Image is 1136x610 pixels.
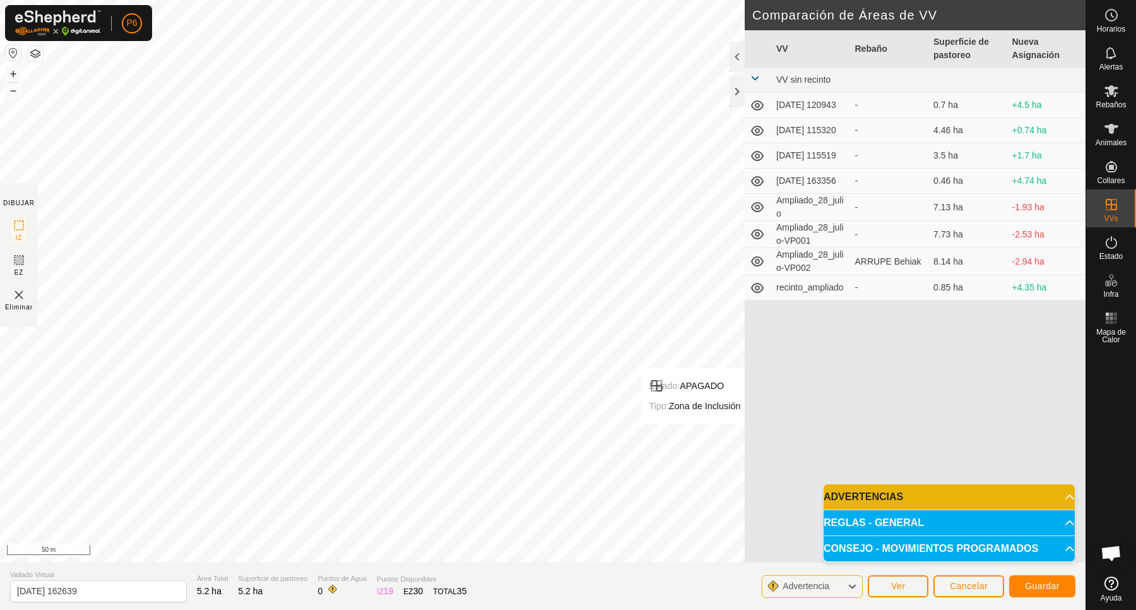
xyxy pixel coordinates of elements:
img: VV [11,287,27,302]
td: 0.7 ha [928,93,1007,118]
span: 5.2 ha [238,586,263,596]
td: +0.74 ha [1007,118,1086,143]
button: Guardar [1009,575,1075,597]
td: Ampliado_28_julio-VP002 [771,248,850,275]
span: IZ [16,233,23,242]
span: ADVERTENCIAS [824,492,903,502]
td: [DATE] 120943 [771,93,850,118]
td: 4.46 ha [928,118,1007,143]
div: - [855,124,924,137]
span: Superficie de pastoreo [238,573,307,584]
span: Advertencia [783,581,829,591]
button: Restablecer Mapa [6,45,21,61]
span: Cancelar [950,581,988,591]
div: - [855,201,924,214]
span: Puntos de Agua [317,573,367,584]
span: EZ [15,268,24,277]
span: Eliminar [5,302,33,312]
div: Zona de Inclusión [649,398,740,414]
span: Guardar [1025,581,1060,591]
span: Vallado Virtual [10,570,187,580]
td: +4.5 ha [1007,93,1086,118]
span: Estado [1099,253,1123,260]
td: 0.85 ha [928,275,1007,301]
td: [DATE] 115320 [771,118,850,143]
button: – [6,83,21,98]
td: Ampliado_28_julio [771,194,850,221]
button: Ver [868,575,928,597]
th: Rebaño [850,30,929,68]
span: Alertas [1099,63,1123,71]
div: IZ [377,585,393,598]
button: + [6,66,21,81]
span: 0 [317,586,322,596]
span: 5.2 ha [197,586,222,596]
th: Superficie de pastoreo [928,30,1007,68]
td: [DATE] 115519 [771,143,850,169]
span: Área Total [197,573,228,584]
th: Nueva Asignación [1007,30,1086,68]
span: VVs [1104,215,1118,222]
td: -1.93 ha [1007,194,1086,221]
div: TOTAL [433,585,466,598]
td: recinto_ampliado [771,275,850,301]
span: VV sin recinto [776,75,831,85]
div: DIBUJAR [3,198,35,208]
span: Horarios [1097,25,1125,33]
td: 0.46 ha [928,169,1007,194]
button: Capas del Mapa [28,46,43,61]
p-accordion-header: REGLAS - GENERAL [824,510,1075,535]
span: P6 [126,16,137,30]
a: Política de Privacidad [478,546,550,557]
td: -2.94 ha [1007,248,1086,275]
div: - [855,99,924,112]
th: VV [771,30,850,68]
td: +4.74 ha [1007,169,1086,194]
td: Ampliado_28_julio-VP001 [771,221,850,248]
p-accordion-header: ADVERTENCIAS [824,484,1075,510]
span: REGLAS - GENERAL [824,518,924,528]
span: Collares [1097,177,1125,184]
td: 3.5 ha [928,143,1007,169]
div: Chat abierto [1092,534,1130,572]
button: Cancelar [933,575,1004,597]
span: 30 [413,586,423,596]
div: APAGADO [649,378,740,393]
span: Mapa de Calor [1089,328,1133,344]
span: Infra [1103,290,1118,298]
span: Ayuda [1101,594,1122,602]
div: - [855,228,924,241]
span: CONSEJO - MOVIMIENTOS PROGRAMADOS [824,544,1038,554]
td: 7.13 ha [928,194,1007,221]
div: ARRUPE Behiak [855,255,924,268]
div: EZ [403,585,423,598]
td: [DATE] 163356 [771,169,850,194]
span: Ver [891,581,906,591]
a: Contáctenos [565,546,608,557]
div: - [855,174,924,188]
td: 7.73 ha [928,221,1007,248]
td: +1.7 ha [1007,143,1086,169]
td: -2.53 ha [1007,221,1086,248]
span: Animales [1096,139,1127,147]
div: - [855,149,924,162]
span: 19 [384,586,394,596]
div: - [855,281,924,294]
span: Rebaños [1096,101,1126,109]
img: Logo Gallagher [15,10,101,36]
label: Tipo: [649,401,668,411]
label: Estado: [649,381,680,391]
td: +4.35 ha [1007,275,1086,301]
a: Ayuda [1086,571,1136,607]
td: 8.14 ha [928,248,1007,275]
span: Puntos Disponibles [377,574,466,585]
span: 35 [457,586,467,596]
p-accordion-header: CONSEJO - MOVIMIENTOS PROGRAMADOS [824,536,1075,561]
h2: Comparación de Áreas de VV [752,8,1086,23]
